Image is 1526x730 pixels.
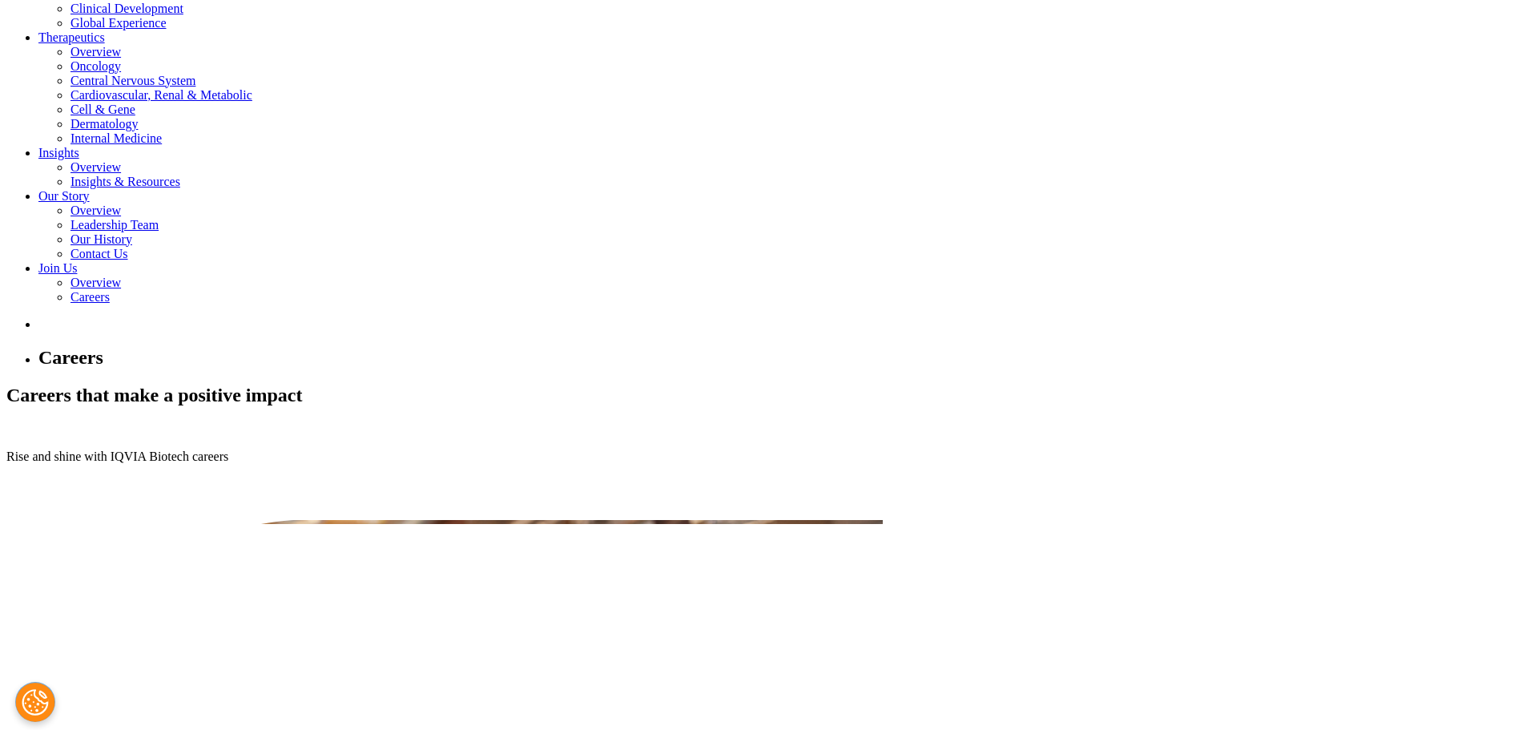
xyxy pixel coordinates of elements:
a: Our Story [38,189,90,203]
a: Central Nervous System [70,74,195,87]
a: Clinical Development [70,2,183,15]
button: Cookies Settings [15,682,55,722]
a: Insights & Resources [70,175,180,188]
a: Overview [70,276,121,289]
a: Therapeutics [38,30,105,44]
a: Global Experience [70,16,167,30]
a: Overview [70,204,121,217]
a: Dermatology [70,117,138,131]
a: Cardiovascular, Renal & Metabolic [70,88,252,102]
a: Leadership Team [70,218,159,232]
a: Our History [70,232,132,246]
a: Overview [70,45,121,58]
p: Rise and shine with IQVIA Biotech careers [6,450,1520,464]
a: Oncology [70,59,121,73]
a: Contact Us [70,247,128,260]
a: Careers [70,290,110,304]
h1: Careers [38,347,1520,369]
h2: Careers that make a positive impact [6,385,1520,406]
a: Overview [70,160,121,174]
a: Cell & Gene [70,103,135,116]
a: Internal Medicine [70,131,162,145]
a: Insights [38,146,79,159]
a: Join Us [38,261,77,275]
